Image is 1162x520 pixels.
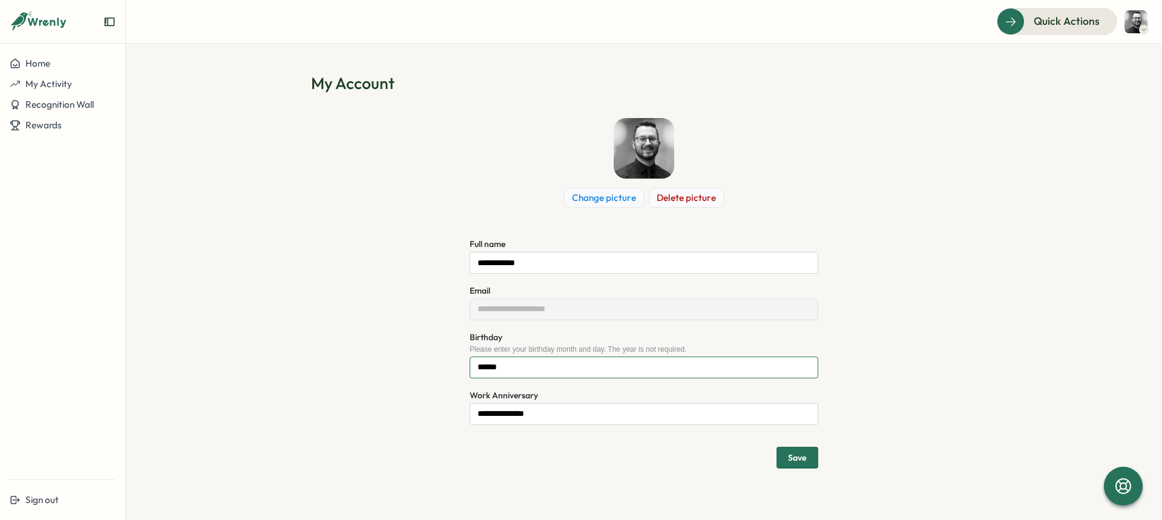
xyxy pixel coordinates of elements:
div: Please enter your birthday month and day. The year is not required. [470,345,818,354]
span: Sign out [25,494,59,505]
button: Change picture [564,188,644,208]
label: Work Anniversary [470,389,538,403]
h1: My Account [311,73,977,94]
img: nick.sartore [614,118,674,179]
img: nick.sartore [1124,10,1147,33]
label: Birthday [470,331,502,344]
span: Recognition Wall [25,99,94,110]
label: Full name [470,238,505,251]
button: Save [776,447,818,469]
span: My Activity [25,78,72,90]
button: Quick Actions [997,8,1117,35]
span: Quick Actions [1034,13,1100,29]
span: Save [788,453,807,462]
label: Email [470,285,490,298]
span: Rewards [25,119,62,131]
span: Home [25,58,50,69]
button: Expand sidebar [103,16,116,28]
button: Delete picture [649,188,724,208]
